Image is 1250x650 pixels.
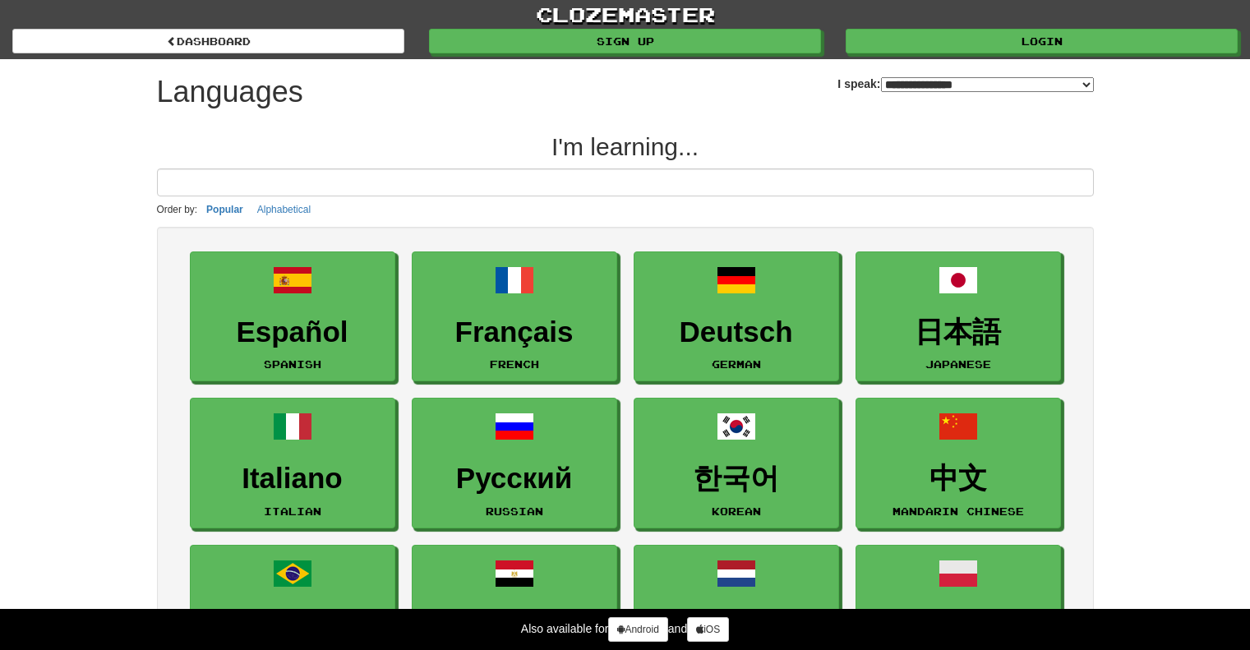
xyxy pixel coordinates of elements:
button: Alphabetical [252,201,316,219]
small: German [712,358,761,370]
a: 한국어Korean [634,398,839,528]
h3: Русский [421,463,608,495]
a: 中文Mandarin Chinese [856,398,1061,528]
h3: Español [199,316,386,348]
a: dashboard [12,29,404,53]
small: Korean [712,505,761,517]
small: Italian [264,505,321,517]
a: DeutschGerman [634,251,839,382]
h1: Languages [157,76,303,108]
a: EspañolSpanish [190,251,395,382]
small: French [490,358,539,370]
select: I speak: [881,77,1094,92]
a: 日本語Japanese [856,251,1061,382]
a: Android [608,617,667,642]
h2: I'm learning... [157,133,1094,160]
small: Spanish [264,358,321,370]
h3: Deutsch [643,316,830,348]
label: I speak: [837,76,1093,92]
a: iOS [687,617,729,642]
small: Russian [486,505,543,517]
h3: 한국어 [643,463,830,495]
a: Sign up [429,29,821,53]
h3: Italiano [199,463,386,495]
h3: 中文 [865,463,1052,495]
a: ItalianoItalian [190,398,395,528]
a: РусскийRussian [412,398,617,528]
a: FrançaisFrench [412,251,617,382]
a: Login [846,29,1238,53]
small: Japanese [925,358,991,370]
small: Mandarin Chinese [893,505,1024,517]
h3: Français [421,316,608,348]
h3: 日本語 [865,316,1052,348]
button: Popular [201,201,248,219]
small: Order by: [157,204,198,215]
